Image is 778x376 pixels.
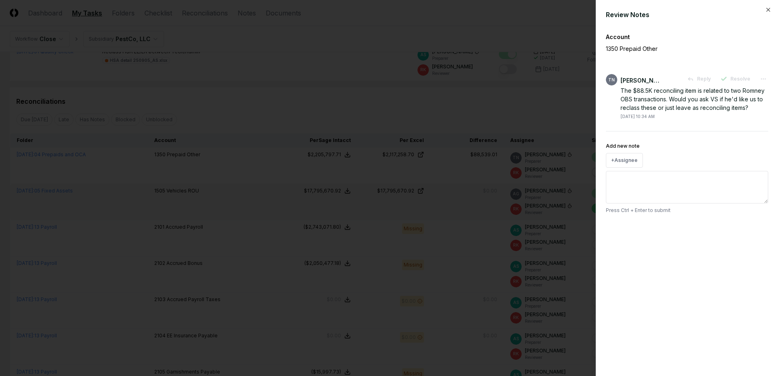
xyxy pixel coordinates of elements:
div: The $88.5K reconciling item is related to two Romney OBS transactions. Would you ask VS if he'd l... [621,86,768,112]
div: [PERSON_NAME] [621,76,661,85]
div: Review Notes [606,10,768,20]
button: Reply [682,72,716,86]
label: Add new note [606,143,640,149]
p: Press Ctrl + Enter to submit [606,207,768,214]
p: 1350 Prepaid Other [606,44,740,53]
div: Account [606,33,768,41]
div: [DATE] 10:34 AM [621,114,655,120]
span: TN [608,77,615,83]
button: +Assignee [606,153,643,168]
span: Resolve [730,75,750,83]
button: Resolve [716,72,755,86]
